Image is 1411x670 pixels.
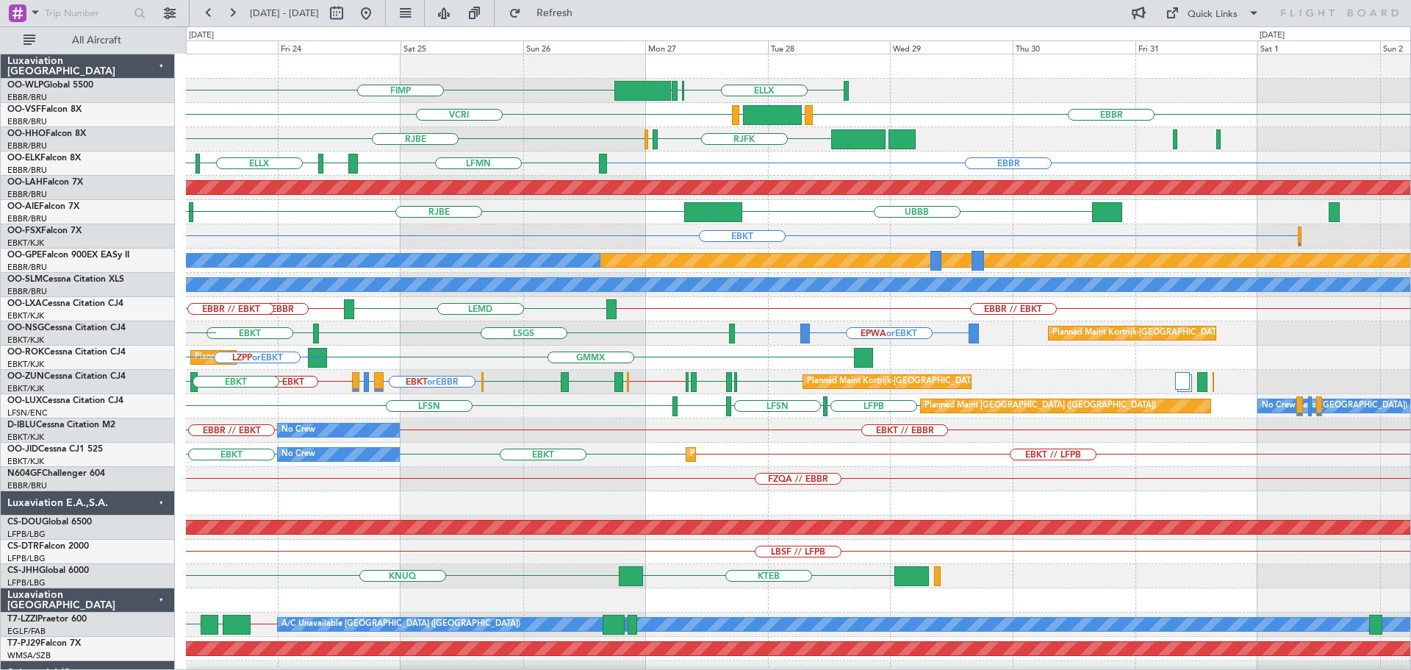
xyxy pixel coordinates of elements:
a: EBBR/BRU [7,480,47,491]
a: T7-LZZIPraetor 600 [7,615,87,624]
button: Refresh [502,1,590,25]
div: Mon 27 [645,40,768,54]
a: T7-PJ29Falcon 7X [7,639,81,648]
span: OO-JID [7,445,38,454]
a: EBBR/BRU [7,140,47,152]
a: EBKT/KJK [7,359,44,370]
a: CS-DOUGlobal 6500 [7,518,92,527]
div: Planned Maint Kortrijk-[GEOGRAPHIC_DATA] [807,371,978,393]
span: CS-JHH [7,566,39,575]
a: EBBR/BRU [7,165,47,176]
span: OO-NSG [7,324,44,332]
a: EBBR/BRU [7,92,47,103]
a: EBKT/KJK [7,310,44,321]
span: OO-FSX [7,227,41,235]
a: WMSA/SZB [7,650,51,661]
a: CS-DTRFalcon 2000 [7,542,89,551]
span: CS-DOU [7,518,42,527]
div: [DATE] [1260,29,1285,42]
a: OO-JIDCessna CJ1 525 [7,445,103,454]
span: OO-ZUN [7,372,44,381]
div: Planned Maint Kortrijk-[GEOGRAPHIC_DATA] [195,346,366,368]
span: OO-ROK [7,348,44,357]
a: OO-VSFFalcon 8X [7,105,82,114]
span: OO-GPE [7,251,42,260]
span: OO-SLM [7,275,43,284]
a: EBKT/KJK [7,335,44,346]
a: OO-NSGCessna Citation CJ4 [7,324,126,332]
a: EBBR/BRU [7,286,47,297]
span: OO-ELK [7,154,40,163]
span: OO-LAH [7,178,43,187]
a: LFPB/LBG [7,529,46,540]
a: EGLF/FAB [7,626,46,637]
a: OO-GPEFalcon 900EX EASy II [7,251,129,260]
div: No Crew Paris ([GEOGRAPHIC_DATA]) [1262,395,1407,417]
span: T7-PJ29 [7,639,40,648]
a: CS-JHHGlobal 6000 [7,566,89,575]
button: All Aircraft [16,29,159,52]
div: Fri 24 [278,40,401,54]
div: Quick Links [1188,7,1238,22]
a: OO-LXACessna Citation CJ4 [7,299,123,308]
a: OO-ELKFalcon 8X [7,154,81,163]
a: OO-WLPGlobal 5500 [7,81,93,90]
a: OO-HHOFalcon 8X [7,129,86,138]
a: EBKT/KJK [7,432,44,443]
span: OO-AIE [7,202,39,211]
span: OO-VSF [7,105,41,114]
span: OO-LXA [7,299,42,308]
div: Wed 29 [890,40,1013,54]
span: CS-DTR [7,542,39,551]
span: Refresh [524,8,586,18]
div: Fri 31 [1135,40,1258,54]
div: No Crew [281,419,315,441]
div: Planned Maint Kortrijk-[GEOGRAPHIC_DATA] [1052,322,1224,344]
a: OO-LUXCessna Citation CJ4 [7,396,123,405]
div: Planned Maint [GEOGRAPHIC_DATA] ([GEOGRAPHIC_DATA]) [924,395,1156,417]
div: Sun 26 [523,40,646,54]
a: EBBR/BRU [7,189,47,200]
span: OO-LUX [7,396,42,405]
a: EBBR/BRU [7,262,47,273]
input: Trip Number [45,2,129,24]
div: Sat 25 [401,40,523,54]
a: OO-ROKCessna Citation CJ4 [7,348,126,357]
a: OO-AIEFalcon 7X [7,202,79,211]
div: Thu 23 [156,40,279,54]
a: OO-LAHFalcon 7X [7,178,83,187]
span: N604GF [7,469,42,478]
a: EBBR/BRU [7,116,47,127]
a: OO-SLMCessna Citation XLS [7,275,124,284]
div: Thu 30 [1013,40,1135,54]
a: OO-FSXFalcon 7X [7,227,82,235]
a: LFSN/ENC [7,407,48,418]
div: Sat 1 [1257,40,1380,54]
a: D-IBLUCessna Citation M2 [7,421,115,430]
a: EBKT/KJK [7,456,44,467]
div: Planned Maint Kortrijk-[GEOGRAPHIC_DATA] [690,443,861,466]
span: [DATE] - [DATE] [250,7,319,20]
a: LFPB/LBG [7,577,46,588]
a: EBKT/KJK [7,238,44,249]
div: [DATE] [189,29,214,42]
a: OO-ZUNCessna Citation CJ4 [7,372,126,381]
span: D-IBLU [7,421,36,430]
div: A/C Unavailable [GEOGRAPHIC_DATA] ([GEOGRAPHIC_DATA]) [281,613,520,635]
span: All Aircraft [38,35,155,46]
a: LFPB/LBG [7,553,46,564]
span: T7-LZZI [7,615,37,624]
div: No Crew [281,443,315,466]
span: OO-HHO [7,129,46,138]
a: EBBR/BRU [7,213,47,224]
div: Tue 28 [768,40,891,54]
span: OO-WLP [7,81,43,90]
a: N604GFChallenger 604 [7,469,105,478]
button: Quick Links [1158,1,1267,25]
a: EBKT/KJK [7,383,44,394]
